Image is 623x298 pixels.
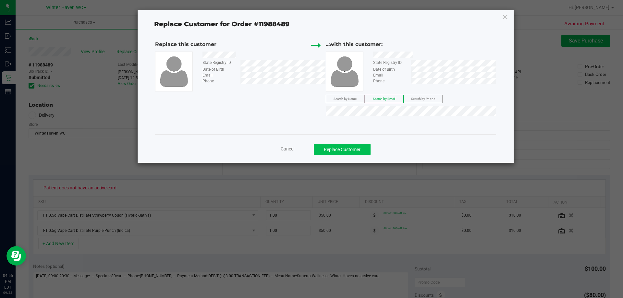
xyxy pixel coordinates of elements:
[411,97,435,101] span: Search by Phone
[157,54,191,89] img: user-icon.png
[334,97,357,101] span: Search by Name
[6,246,26,266] iframe: Resource center
[198,66,240,72] div: Date of Birth
[326,41,383,47] span: ...with this customer:
[327,54,362,89] img: user-icon.png
[150,19,293,30] span: Replace Customer for Order #11988489
[368,78,411,84] div: Phone
[373,97,395,101] span: Search by Email
[155,41,216,47] span: Replace this customer
[368,72,411,78] div: Email
[198,78,240,84] div: Phone
[198,60,240,66] div: State Registry ID
[281,146,294,151] span: Cancel
[368,60,411,66] div: State Registry ID
[314,144,371,155] button: Replace Customer
[368,66,411,72] div: Date of Birth
[198,72,240,78] div: Email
